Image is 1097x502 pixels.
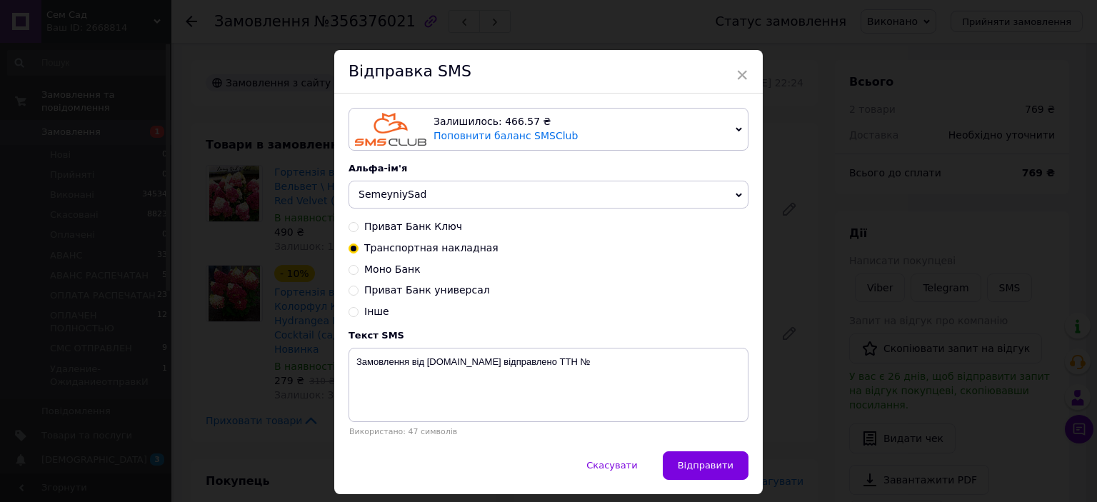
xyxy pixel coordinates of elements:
[359,189,426,200] span: SemeyniySad
[364,242,499,253] span: Транспортная накладная
[364,284,490,296] span: Приват Банк универсал
[586,460,637,471] span: Скасувати
[571,451,652,480] button: Скасувати
[349,427,748,436] div: Використано: 47 символів
[434,115,730,129] div: Залишилось: 466.57 ₴
[736,63,748,87] span: ×
[364,306,389,317] span: Інше
[349,330,748,341] div: Текст SMS
[334,50,763,94] div: Відправка SMS
[349,163,407,174] span: Альфа-ім'я
[364,263,421,275] span: Моно Банк
[663,451,748,480] button: Відправити
[434,130,578,141] a: Поповнити баланс SMSClub
[364,221,462,232] span: Приват Банк Ключ
[678,460,733,471] span: Відправити
[349,348,748,422] textarea: Замовлення від [DOMAIN_NAME] відправлено ТТН №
